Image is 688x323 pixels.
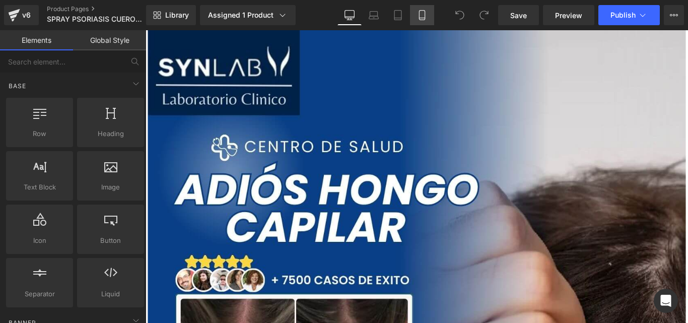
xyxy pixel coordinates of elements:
[146,5,196,25] a: New Library
[598,5,660,25] button: Publish
[80,182,141,192] span: Image
[510,10,527,21] span: Save
[47,5,163,13] a: Product Pages
[664,5,684,25] button: More
[362,5,386,25] a: Laptop
[80,128,141,139] span: Heading
[610,11,636,19] span: Publish
[450,5,470,25] button: Undo
[9,289,70,299] span: Separator
[9,128,70,139] span: Row
[337,5,362,25] a: Desktop
[555,10,582,21] span: Preview
[543,5,594,25] a: Preview
[80,235,141,246] span: Button
[4,5,39,25] a: v6
[73,30,146,50] a: Global Style
[20,9,33,22] div: v6
[9,235,70,246] span: Icon
[654,289,678,313] div: Open Intercom Messenger
[8,81,27,91] span: Base
[410,5,434,25] a: Mobile
[386,5,410,25] a: Tablet
[474,5,494,25] button: Redo
[47,15,144,23] span: SPRAY PSORIASIS CUERO CABELLUDO
[9,182,70,192] span: Text Block
[80,289,141,299] span: Liquid
[165,11,189,20] span: Library
[208,10,288,20] div: Assigned 1 Product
